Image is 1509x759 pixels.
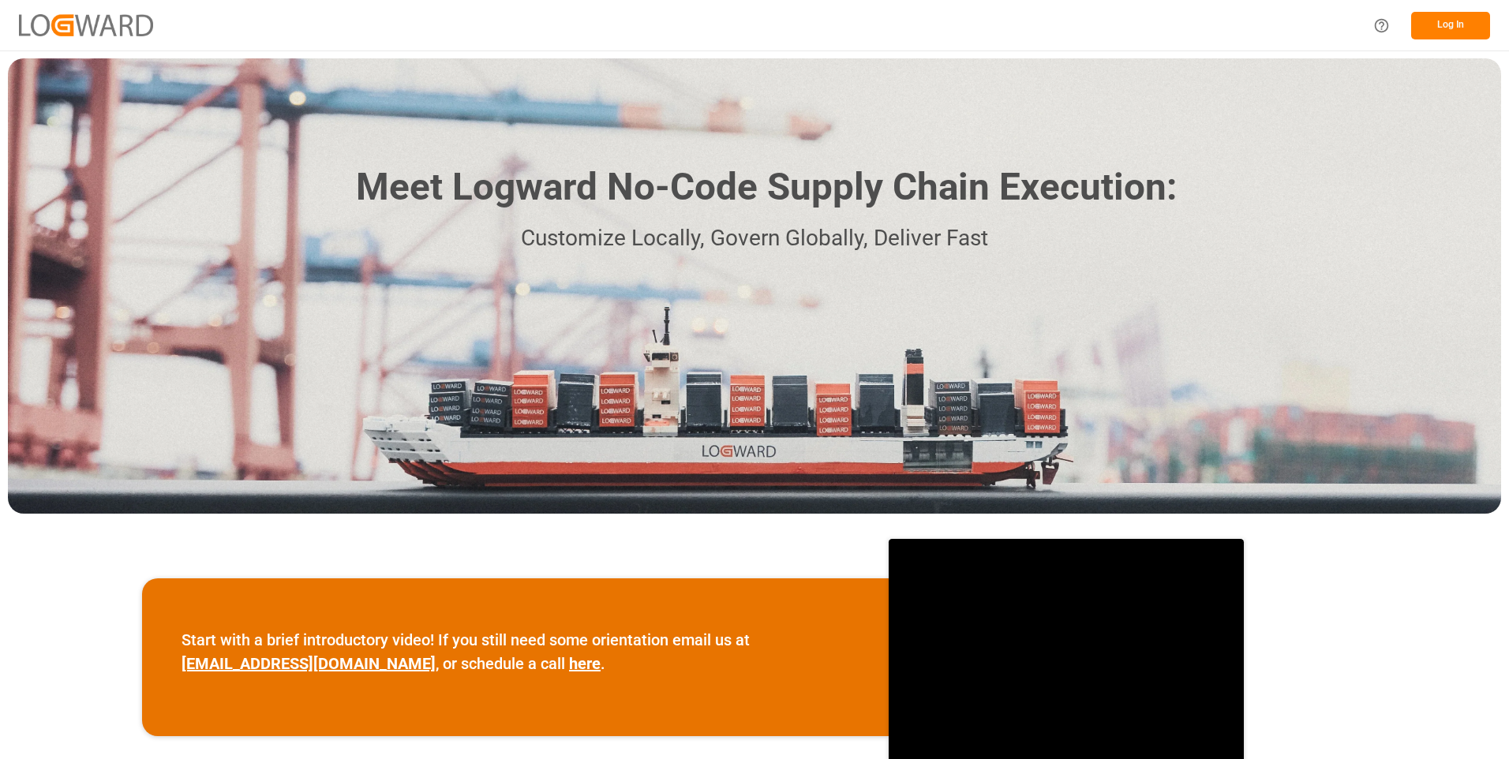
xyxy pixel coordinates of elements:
[182,654,436,673] a: [EMAIL_ADDRESS][DOMAIN_NAME]
[356,159,1177,215] h1: Meet Logward No-Code Supply Chain Execution:
[19,14,153,36] img: Logward_new_orange.png
[1411,12,1490,39] button: Log In
[332,221,1177,256] p: Customize Locally, Govern Globally, Deliver Fast
[569,654,601,673] a: here
[182,628,849,675] p: Start with a brief introductory video! If you still need some orientation email us at , or schedu...
[1364,8,1399,43] button: Help Center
